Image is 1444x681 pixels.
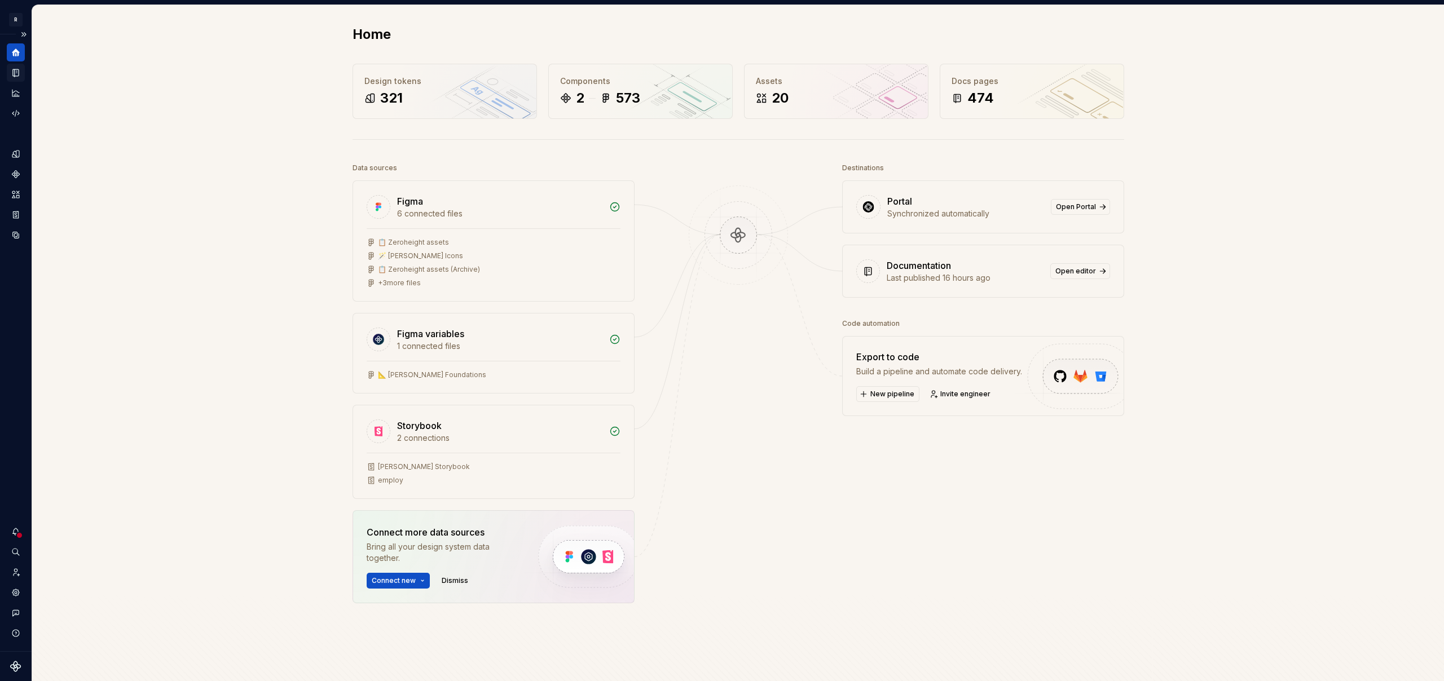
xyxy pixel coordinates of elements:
div: Portal [887,194,912,208]
div: 321 [380,89,403,107]
div: Docs pages [952,76,1112,87]
button: Dismiss [437,573,473,589]
div: 1 connected files [397,340,602,352]
button: Connect new [367,573,430,589]
a: Documentation [7,64,25,82]
div: 20 [772,89,789,107]
div: Design tokens [364,76,525,87]
a: Docs pages474 [940,64,1124,119]
div: Synchronized automatically [887,208,1044,219]
div: Data sources [353,160,397,176]
a: Home [7,43,25,61]
svg: Supernova Logo [10,661,21,672]
div: Destinations [842,160,884,176]
div: Export to code [856,350,1022,364]
a: Storybook2 connections[PERSON_NAME] Storybookemploy [353,405,635,499]
div: R [9,13,23,26]
a: Open editor [1050,263,1110,279]
div: Code automation [842,316,900,331]
div: Documentation [887,259,951,272]
div: Bring all your design system data together. [367,541,519,564]
button: Contact support [7,604,25,622]
a: Components [7,165,25,183]
div: [PERSON_NAME] Storybook [378,462,470,471]
a: Design tokens321 [353,64,537,119]
h2: Home [353,25,391,43]
span: New pipeline [870,390,914,399]
button: Search ⌘K [7,543,25,561]
a: Design tokens [7,145,25,163]
div: Figma variables [397,327,464,340]
div: 2 [576,89,584,107]
a: Analytics [7,84,25,102]
button: R [2,7,29,32]
button: New pipeline [856,386,919,402]
div: 573 [616,89,640,107]
a: Open Portal [1051,199,1110,215]
div: 6 connected files [397,208,602,219]
span: Open editor [1055,267,1096,276]
a: Storybook stories [7,206,25,224]
div: 🪄 [PERSON_NAME] Icons [378,251,463,260]
div: Connect more data sources [367,525,519,539]
button: Notifications [7,523,25,541]
a: Assets [7,185,25,204]
div: 2 connections [397,432,602,444]
button: Expand sidebar [16,26,32,42]
div: Storybook [397,419,442,432]
div: Assets [756,76,917,87]
a: Invite team [7,563,25,581]
span: Invite engineer [940,390,990,399]
div: 474 [967,89,994,107]
a: Figma6 connected files📋 Zeroheight assets🪄 [PERSON_NAME] Icons📋 Zeroheight assets (Archive)+3more... [353,180,635,302]
span: Open Portal [1056,202,1096,211]
div: 📋 Zeroheight assets [378,238,449,247]
a: Components2573 [548,64,733,119]
div: Figma [397,194,423,208]
div: Build a pipeline and automate code delivery. [856,366,1022,377]
div: 📋 Zeroheight assets (Archive) [378,265,480,274]
div: Last published 16 hours ago [887,272,1044,284]
div: Components [560,76,721,87]
span: Connect new [372,576,416,585]
a: Figma variables1 connected files📐 [PERSON_NAME] Foundations [353,313,635,393]
div: employ [378,476,403,485]
a: Data sources [7,226,25,244]
a: Settings [7,583,25,602]
a: Assets20 [744,64,928,119]
div: 📐 [PERSON_NAME] Foundations [378,370,486,379]
div: + 3 more files [378,278,421,288]
span: Dismiss [442,576,468,585]
a: Invite engineer [926,386,996,402]
a: Code automation [7,104,25,122]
